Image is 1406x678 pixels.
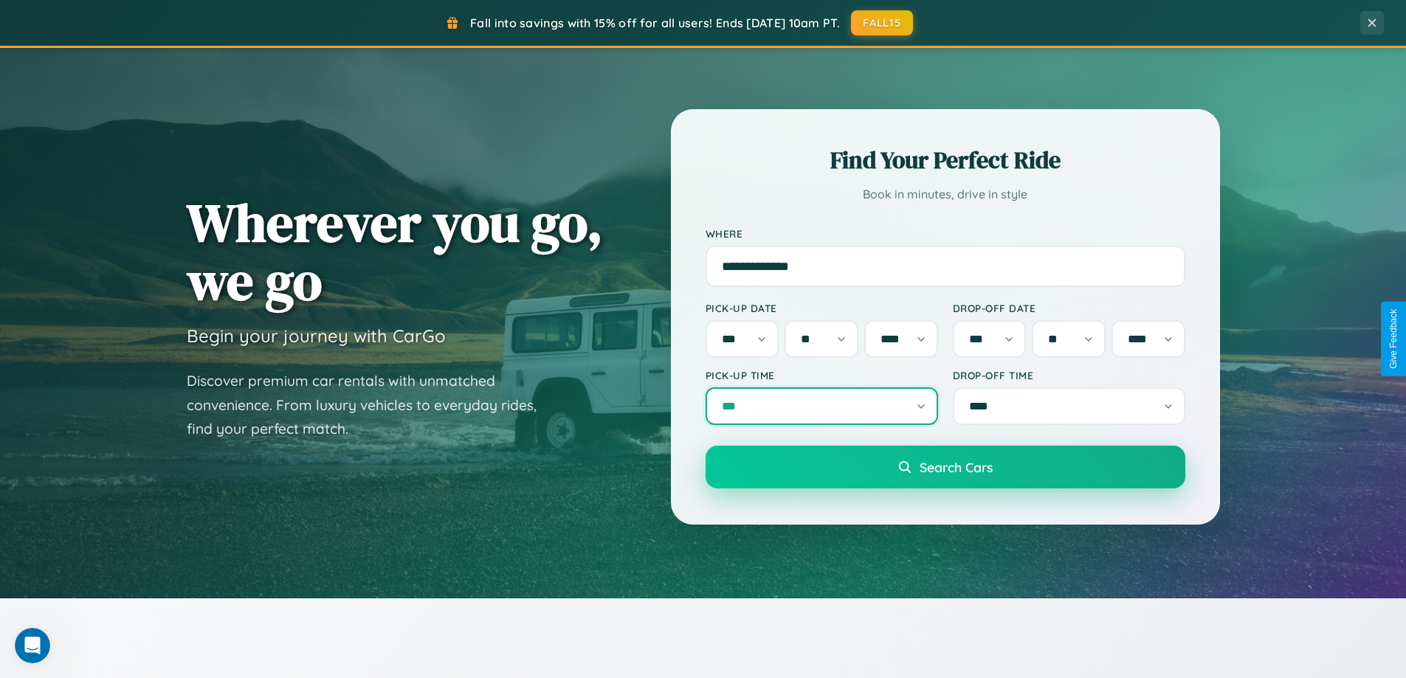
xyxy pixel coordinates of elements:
span: Search Cars [920,459,993,475]
label: Pick-up Time [706,369,938,381]
div: Give Feedback [1388,309,1399,369]
label: Drop-off Time [953,369,1185,381]
label: Drop-off Date [953,302,1185,314]
span: Fall into savings with 15% off for all users! Ends [DATE] 10am PT. [470,15,840,30]
h3: Begin your journey with CarGo [187,325,446,347]
label: Pick-up Date [706,302,938,314]
p: Book in minutes, drive in style [706,184,1185,205]
button: FALL15 [851,10,913,35]
p: Discover premium car rentals with unmatched convenience. From luxury vehicles to everyday rides, ... [187,369,556,441]
button: Search Cars [706,446,1185,488]
h1: Wherever you go, we go [187,193,603,310]
h2: Find Your Perfect Ride [706,144,1185,176]
label: Where [706,227,1185,240]
iframe: Intercom live chat [15,628,50,663]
